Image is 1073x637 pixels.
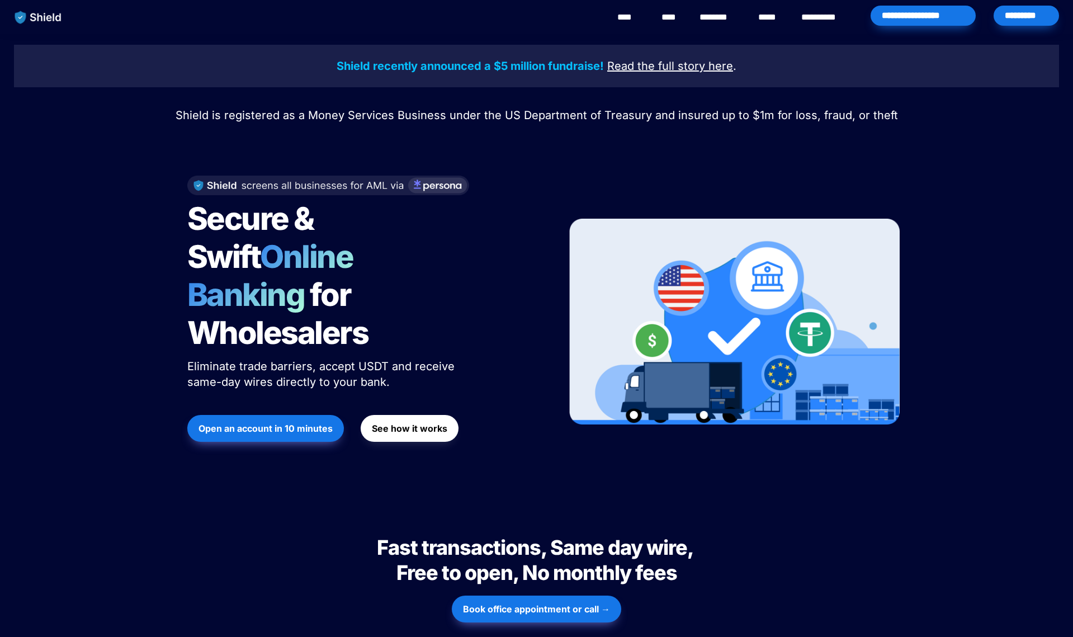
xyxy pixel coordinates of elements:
button: See how it works [361,415,458,442]
a: Read the full story [607,61,705,72]
span: . [733,59,736,73]
span: for Wholesalers [187,276,368,352]
a: here [708,61,733,72]
strong: See how it works [372,423,447,434]
span: Shield is registered as a Money Services Business under the US Department of Treasury and insured... [176,108,898,122]
button: Book office appointment or call → [452,596,621,622]
span: Secure & Swift [187,200,319,276]
img: website logo [10,6,67,29]
span: Fast transactions, Same day wire, Free to open, No monthly fees [377,535,697,585]
a: Open an account in 10 minutes [187,409,344,447]
span: Eliminate trade barriers, accept USDT and receive same-day wires directly to your bank. [187,360,458,389]
u: Read the full story [607,59,705,73]
button: Open an account in 10 minutes [187,415,344,442]
strong: Shield recently announced a $5 million fundraise! [337,59,604,73]
a: See how it works [361,409,458,447]
a: Book office appointment or call → [452,590,621,628]
span: Online Banking [187,238,365,314]
strong: Open an account in 10 minutes [198,423,333,434]
u: here [708,59,733,73]
strong: Book office appointment or call → [463,603,610,615]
